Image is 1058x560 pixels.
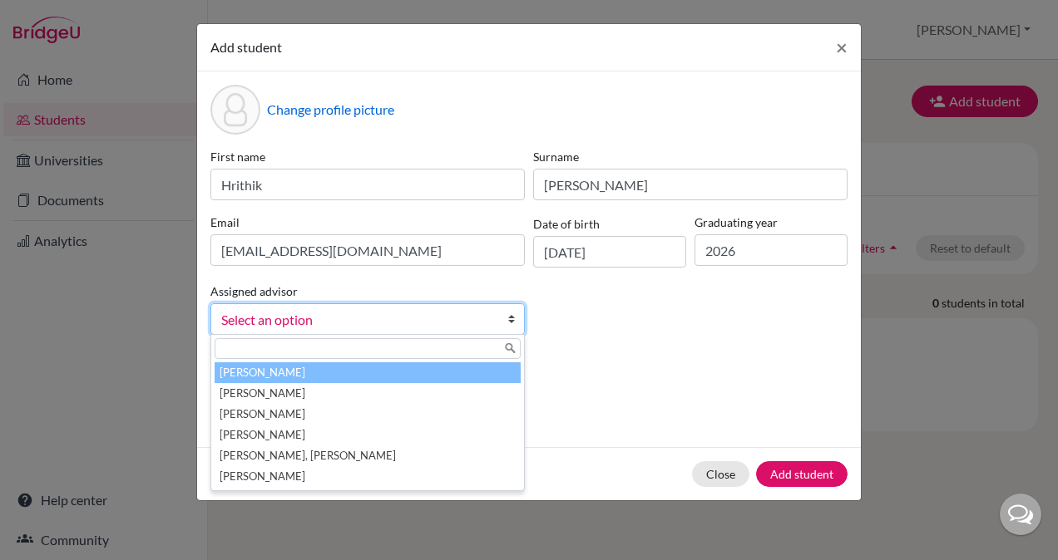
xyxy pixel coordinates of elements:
[210,39,282,55] span: Add student
[37,12,72,27] span: Help
[210,214,525,231] label: Email
[836,35,848,59] span: ×
[215,383,521,404] li: [PERSON_NAME]
[215,362,521,383] li: [PERSON_NAME]
[533,148,848,165] label: Surname
[823,24,861,71] button: Close
[215,466,521,487] li: [PERSON_NAME]
[215,425,521,445] li: [PERSON_NAME]
[533,215,600,233] label: Date of birth
[215,404,521,425] li: [PERSON_NAME]
[210,361,848,381] p: Parents
[221,309,492,331] span: Select an option
[210,148,525,165] label: First name
[695,214,848,231] label: Graduating year
[533,236,686,268] input: dd/mm/yyyy
[756,461,848,487] button: Add student
[210,282,298,300] label: Assigned advisor
[692,461,749,487] button: Close
[210,85,260,135] div: Profile picture
[215,445,521,466] li: [PERSON_NAME], [PERSON_NAME]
